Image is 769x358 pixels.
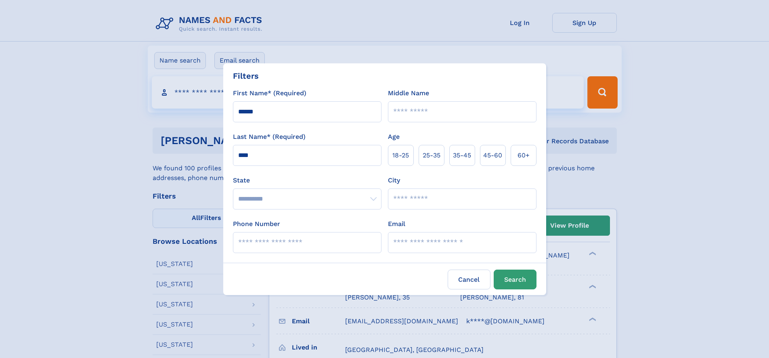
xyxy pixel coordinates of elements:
span: 25‑35 [423,151,440,160]
label: Middle Name [388,88,429,98]
label: Cancel [448,270,490,289]
label: First Name* (Required) [233,88,306,98]
label: State [233,176,381,185]
label: Phone Number [233,219,280,229]
span: 18‑25 [392,151,409,160]
label: Last Name* (Required) [233,132,306,142]
div: Filters [233,70,259,82]
label: Age [388,132,400,142]
span: 60+ [518,151,530,160]
button: Search [494,270,536,289]
span: 45‑60 [483,151,502,160]
label: Email [388,219,405,229]
span: 35‑45 [453,151,471,160]
label: City [388,176,400,185]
